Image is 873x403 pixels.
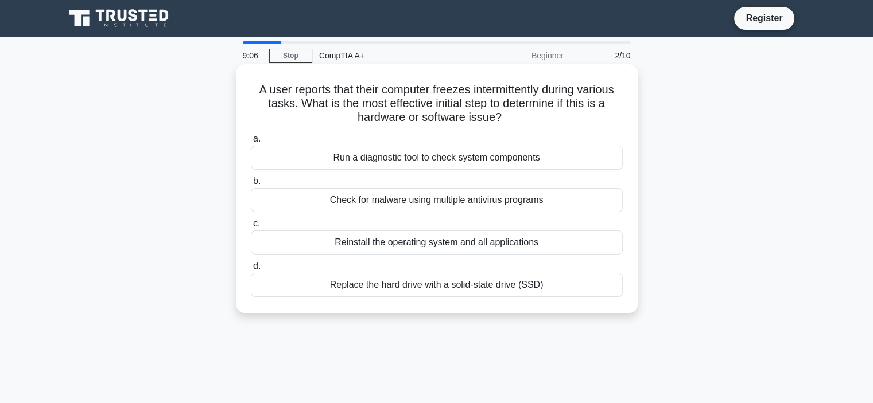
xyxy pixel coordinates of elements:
div: Reinstall the operating system and all applications [251,230,623,255]
a: Register [739,11,789,25]
div: 9:06 [236,44,269,67]
div: Run a diagnostic tool to check system components [251,146,623,170]
span: c. [253,218,260,228]
div: Beginner [470,44,571,67]
div: CompTIA A+ [312,44,470,67]
h5: A user reports that their computer freezes intermittently during various tasks. What is the most ... [250,83,624,125]
a: Stop [269,49,312,63]
span: a. [253,134,261,143]
span: d. [253,261,261,271]
div: 2/10 [571,44,638,67]
div: Check for malware using multiple antivirus programs [251,188,623,212]
span: b. [253,176,261,186]
div: Replace the hard drive with a solid-state drive (SSD) [251,273,623,297]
